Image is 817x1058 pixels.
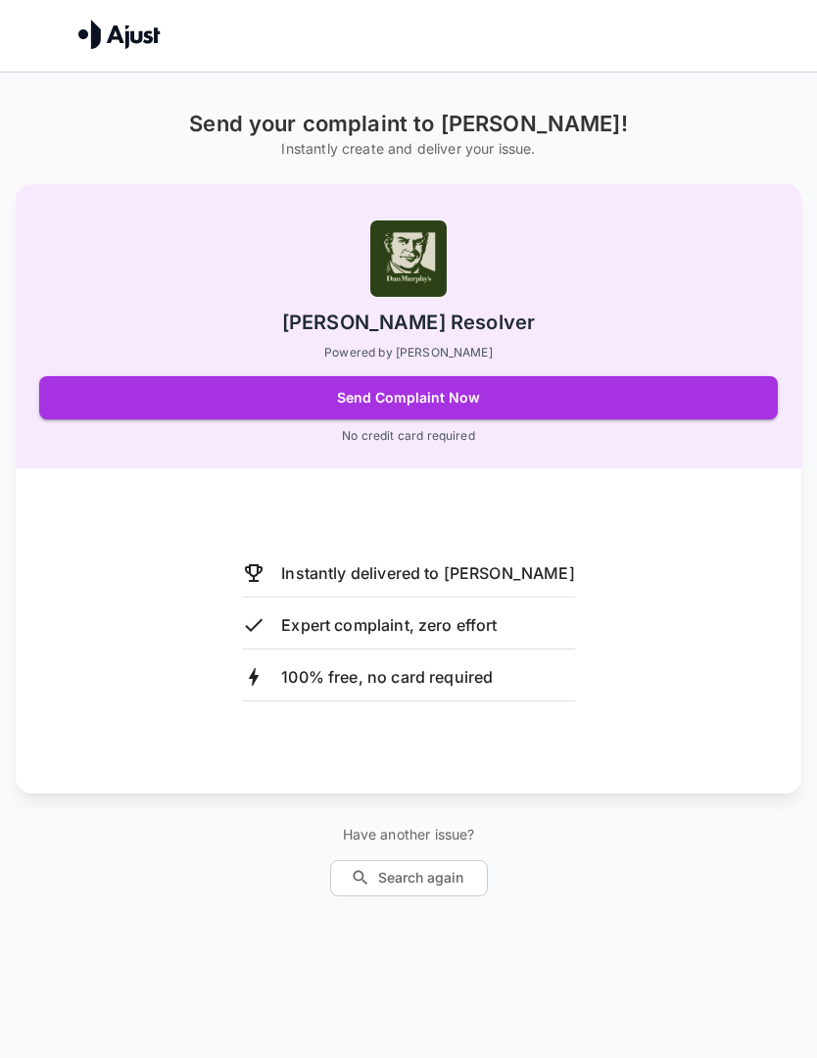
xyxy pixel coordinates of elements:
button: Search again [330,860,488,896]
h2: [PERSON_NAME] Resolver [282,310,535,336]
button: Send Complaint Now [39,376,778,419]
h1: Send your complaint to [PERSON_NAME]! [189,112,628,137]
img: Dan Murphy's [369,219,448,298]
p: Have another issue? [330,825,488,844]
p: Instantly delivered to [PERSON_NAME] [281,561,574,585]
p: Powered by [PERSON_NAME] [324,344,493,361]
p: Expert complaint, zero effort [281,613,497,637]
p: No credit card required [342,427,474,445]
img: Ajust [78,20,161,49]
p: 100% free, no card required [281,665,493,689]
h6: Instantly create and deliver your issue. [189,137,628,162]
